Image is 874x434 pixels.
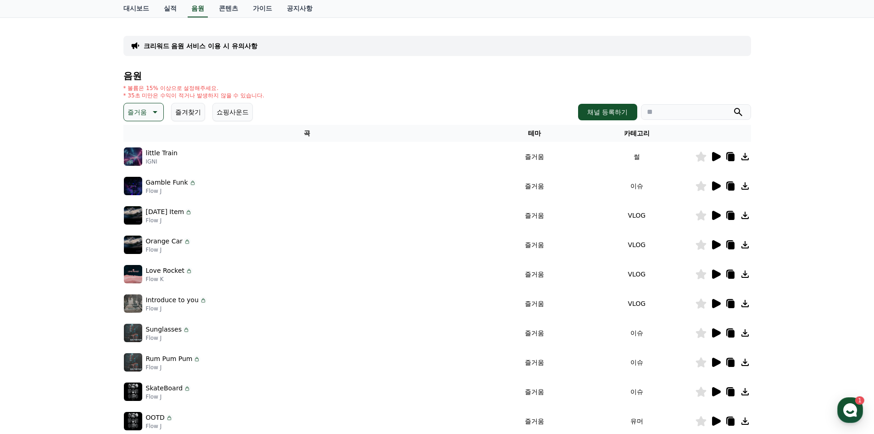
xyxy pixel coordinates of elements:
[490,142,579,171] td: 즐거움
[146,148,178,158] p: little Train
[146,246,191,254] p: Flow J
[490,377,579,406] td: 즐거움
[142,305,153,312] span: 설정
[146,423,173,430] p: Flow J
[128,106,147,118] p: 즐거움
[579,201,695,230] td: VLOG
[579,377,695,406] td: 이슈
[490,230,579,259] td: 즐거움
[212,103,253,121] button: 쇼핑사운드
[578,104,637,120] button: 채널 등록하기
[579,348,695,377] td: 이슈
[146,334,190,342] p: Flow J
[579,289,695,318] td: VLOG
[146,325,182,334] p: Sunglasses
[84,305,95,313] span: 대화
[124,353,142,372] img: music
[124,236,142,254] img: music
[146,158,178,165] p: IGNI
[124,206,142,225] img: music
[146,364,201,371] p: Flow J
[146,266,185,276] p: Love Rocket
[146,393,191,400] p: Flow J
[579,125,695,142] th: 카테고리
[490,348,579,377] td: 즐거움
[93,291,96,298] span: 1
[124,383,142,401] img: music
[124,294,142,313] img: music
[146,217,193,224] p: Flow J
[579,142,695,171] td: 썰
[123,92,265,99] p: * 35초 미만은 수익이 적거나 발생하지 않을 수 있습니다.
[123,125,490,142] th: 곡
[146,207,184,217] p: [DATE] Item
[579,318,695,348] td: 이슈
[118,291,176,314] a: 설정
[124,147,142,166] img: music
[124,177,142,195] img: music
[123,85,265,92] p: * 볼륨은 15% 이상으로 설정해주세요.
[146,237,183,246] p: Orange Car
[123,71,751,81] h4: 음원
[146,354,193,364] p: Rum Pum Pum
[579,230,695,259] td: VLOG
[146,178,188,187] p: Gamble Funk
[579,259,695,289] td: VLOG
[146,295,199,305] p: Introduce to you
[3,291,61,314] a: 홈
[490,171,579,201] td: 즐거움
[123,103,164,121] button: 즐거움
[124,324,142,342] img: music
[171,103,205,121] button: 즐겨찾기
[490,201,579,230] td: 즐거움
[146,383,183,393] p: SkateBoard
[490,125,579,142] th: 테마
[124,265,142,283] img: music
[490,259,579,289] td: 즐거움
[490,318,579,348] td: 즐거움
[124,412,142,430] img: music
[146,305,207,312] p: Flow J
[146,187,196,195] p: Flow J
[61,291,118,314] a: 1대화
[146,276,193,283] p: Flow K
[579,171,695,201] td: 이슈
[490,289,579,318] td: 즐거움
[146,413,165,423] p: OOTD
[29,305,34,312] span: 홈
[144,41,257,51] a: 크리워드 음원 서비스 이용 시 유의사항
